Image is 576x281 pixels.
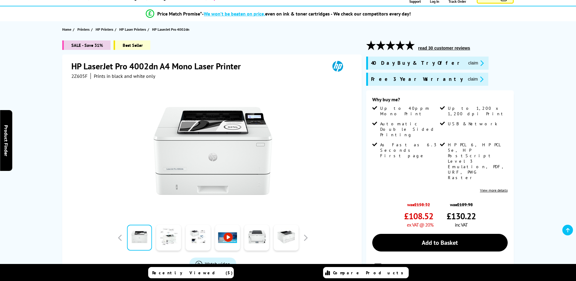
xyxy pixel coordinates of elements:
span: £130.22 [447,210,476,222]
img: HP LaserJet Pro 4002dn [153,91,272,210]
div: - even on ink & toner cartridges - We check our competitors every day! [202,11,411,17]
span: SALE - Save 31% [62,40,111,50]
span: 40 Day Buy & Try Offer [371,60,463,67]
span: HP Printers [96,26,113,33]
span: We won’t be beaten on price, [204,11,265,17]
span: Up to 40ppm Mono Print [380,106,438,116]
span: USB & Network [448,121,497,127]
span: was [404,199,433,207]
span: HP LaserJet Pro 4002dn [152,27,189,32]
span: Up to 1,200 x 1,200 dpi Print [448,106,506,116]
span: Free 3 Year Warranty [371,76,463,83]
span: inc VAT [455,222,468,228]
img: HP [324,61,352,72]
span: Price Match Promise* [157,11,202,17]
span: 2Z605F [71,73,87,79]
span: Recently Viewed (5) [152,270,233,276]
span: 99+ In Stock [390,264,448,271]
span: Watch video [205,261,230,267]
a: Product_All_Videos [189,258,236,270]
span: Compare Products [333,270,407,276]
a: Compare Products [323,267,409,278]
button: read 30 customer reviews [416,45,472,51]
a: View more details [480,188,508,193]
span: Automatic Double Sided Printing [380,121,438,137]
i: Prints in black and white only [94,73,155,79]
span: As Fast as 6.3 Seconds First page [380,142,438,158]
div: for FREE Next Day Delivery [390,264,508,278]
a: Recently Viewed (5) [148,267,234,278]
a: HP Laser Printers [119,26,148,33]
a: Add to Basket [372,234,508,252]
span: £108.52 [404,210,433,222]
span: Product Finder [3,125,9,156]
button: promo-description [466,76,485,83]
a: Printers [77,26,91,33]
a: HP Printers [96,26,115,33]
span: HP PCL 6, HP PCL 5e, HP PostScript Level 3 Emulation, PDF, URF, PWG Raster [448,142,506,180]
strike: £189.98 [457,202,473,207]
span: Best Seller [114,40,150,50]
h1: HP LaserJet Pro 4002dn A4 Mono Laser Printer [71,61,247,72]
li: modal_Promise [48,9,509,19]
strike: £158.32 [414,202,430,207]
span: Home [62,26,71,33]
span: ex VAT @ 20% [407,222,433,228]
span: HP Laser Printers [119,26,146,33]
a: Home [62,26,73,33]
span: was [447,199,476,207]
div: Why buy me? [372,96,508,106]
button: promo-description [466,60,486,67]
span: Printers [77,26,90,33]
